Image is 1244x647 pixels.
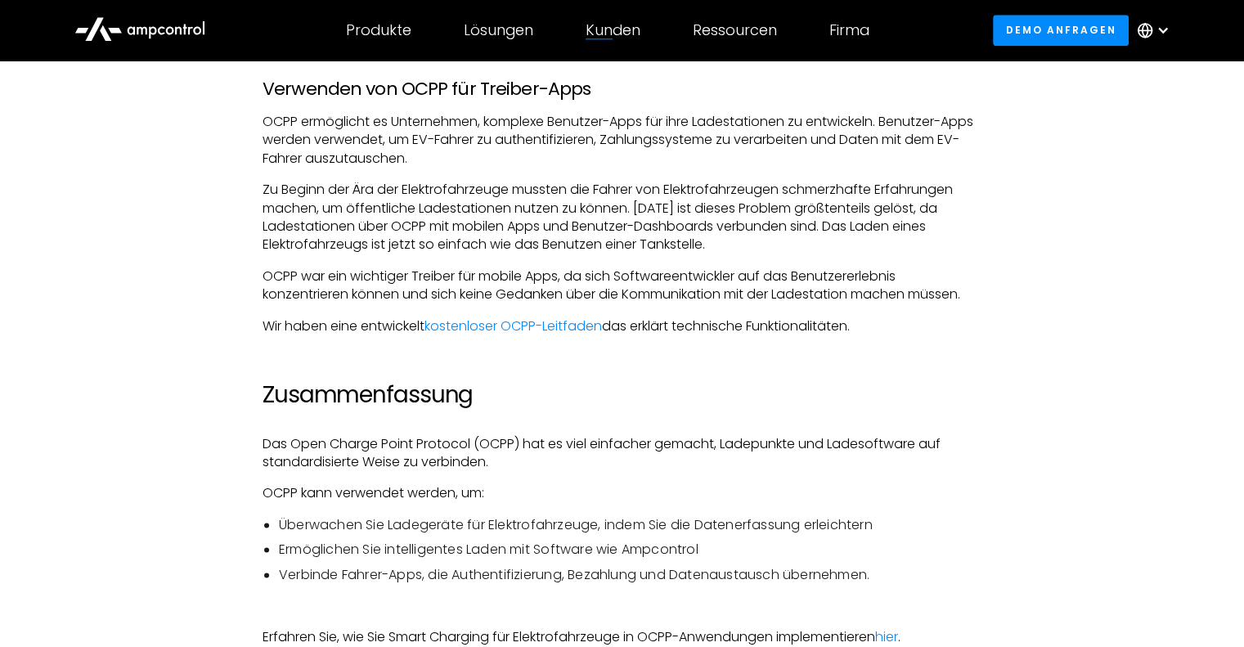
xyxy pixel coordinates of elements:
div: Ressourcen [693,21,777,39]
li: Ermöglichen Sie intelligentes Laden mit Software wie Ampcontrol [279,541,981,559]
li: Verbinde Fahrer-Apps, die Authentifizierung, Bezahlung und Datenaustausch übernehmen. [279,566,981,584]
p: OCPP war ein wichtiger Treiber für mobile Apps, da sich Softwareentwickler auf das Benutzererlebn... [263,267,981,304]
h2: Zusammenfassung [263,381,981,409]
div: Kunden [586,21,640,39]
a: Demo anfragen [993,15,1129,45]
a: hier [875,627,898,646]
h3: Verwenden von OCPP für Treiber-Apps [263,79,981,100]
p: ‍ [263,597,981,615]
p: Zu Beginn der Ära der Elektrofahrzeuge mussten die Fahrer von Elektrofahrzeugen schmerzhafte Erfa... [263,181,981,254]
li: Überwachen Sie Ladegeräte für Elektrofahrzeuge, indem Sie die Datenerfassung erleichtern [279,516,981,534]
p: OCPP kann verwendet werden, um: [263,484,981,502]
div: Firma [829,21,869,39]
div: Lösungen [464,21,533,39]
div: Produkte [346,21,411,39]
p: OCPP ermöglicht es Unternehmen, komplexe Benutzer-Apps für ihre Ladestationen zu entwickeln. Benu... [263,113,981,168]
p: Das Open Charge Point Protocol (OCPP) hat es viel einfacher gemacht, Ladepunkte und Ladesoftware ... [263,435,981,472]
p: Wir haben eine entwickelt das erklärt technische Funktionalitäten. [263,317,981,335]
p: Erfahren Sie, wie Sie Smart Charging für Elektrofahrzeuge in OCPP-Anwendungen implementieren . [263,628,981,646]
a: kostenloser OCPP-Leitfaden [424,317,602,335]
